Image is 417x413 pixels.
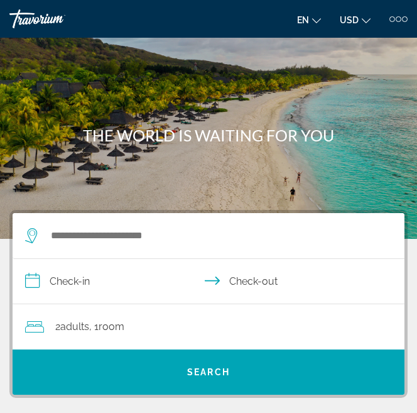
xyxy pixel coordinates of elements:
[99,321,124,333] span: Room
[297,11,321,29] button: Change language
[13,304,404,350] button: Travelers: 2 adults, 0 children
[89,318,124,336] span: , 1
[60,321,89,333] span: Adults
[340,15,359,25] span: USD
[13,350,404,395] button: Search
[9,9,104,28] a: Travorium
[9,126,408,145] h1: THE WORLD IS WAITING FOR YOU
[340,11,371,29] button: Change currency
[55,318,89,336] span: 2
[297,15,309,25] span: en
[187,367,230,377] span: Search
[50,226,373,245] input: Search hotel destination
[13,259,404,304] button: Select check in and out date
[13,213,404,395] div: Search widget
